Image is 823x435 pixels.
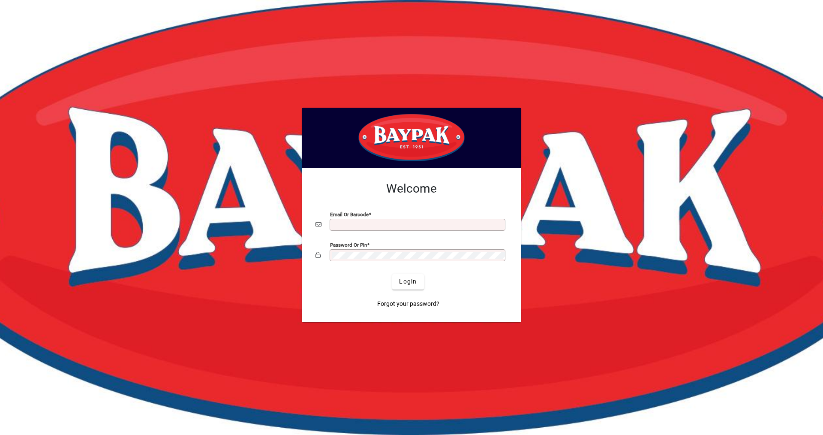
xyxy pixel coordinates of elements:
[330,211,369,217] mat-label: Email or Barcode
[374,296,443,312] a: Forgot your password?
[392,274,424,290] button: Login
[315,181,508,196] h2: Welcome
[399,277,417,286] span: Login
[330,242,367,248] mat-label: Password or Pin
[377,299,439,308] span: Forgot your password?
